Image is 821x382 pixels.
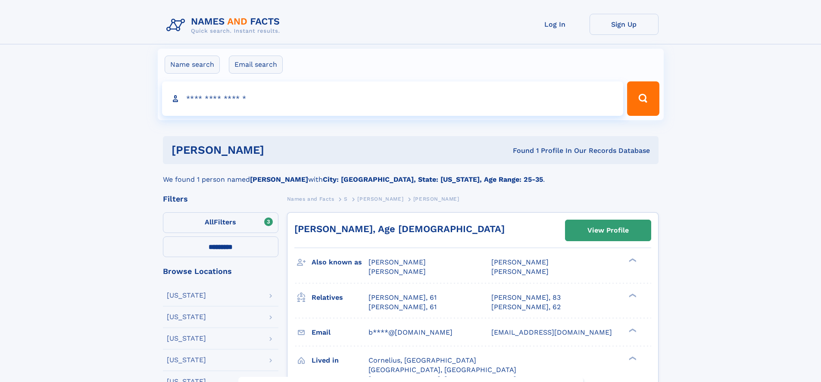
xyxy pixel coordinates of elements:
[491,328,612,336] span: [EMAIL_ADDRESS][DOMAIN_NAME]
[312,290,368,305] h3: Relatives
[162,81,624,116] input: search input
[491,258,549,266] span: [PERSON_NAME]
[312,255,368,270] h3: Also known as
[167,357,206,363] div: [US_STATE]
[491,267,549,276] span: [PERSON_NAME]
[388,146,650,155] div: Found 1 Profile In Our Records Database
[627,292,637,298] div: ❯
[163,212,278,233] label: Filters
[167,314,206,320] div: [US_STATE]
[294,224,505,234] a: [PERSON_NAME], Age [DEMOGRAPHIC_DATA]
[312,325,368,340] h3: Email
[627,355,637,361] div: ❯
[565,220,651,241] a: View Profile
[287,193,334,204] a: Names and Facts
[163,164,659,185] div: We found 1 person named with .
[323,175,543,183] b: City: [GEOGRAPHIC_DATA], State: [US_STATE], Age Range: 25-35
[312,353,368,368] h3: Lived in
[167,292,206,299] div: [US_STATE]
[627,81,659,116] button: Search Button
[413,196,459,202] span: [PERSON_NAME]
[172,145,389,155] h1: [PERSON_NAME]
[368,302,437,312] a: [PERSON_NAME], 61
[357,196,403,202] span: [PERSON_NAME]
[368,258,426,266] span: [PERSON_NAME]
[165,56,220,74] label: Name search
[344,196,348,202] span: S
[205,218,214,226] span: All
[627,258,637,263] div: ❯
[229,56,283,74] label: Email search
[163,14,287,37] img: Logo Names and Facts
[491,293,561,302] a: [PERSON_NAME], 83
[368,366,516,374] span: [GEOGRAPHIC_DATA], [GEOGRAPHIC_DATA]
[627,327,637,333] div: ❯
[491,302,561,312] a: [PERSON_NAME], 62
[590,14,659,35] a: Sign Up
[167,335,206,342] div: [US_STATE]
[521,14,590,35] a: Log In
[163,267,278,275] div: Browse Locations
[368,356,476,364] span: Cornelius, [GEOGRAPHIC_DATA]
[344,193,348,204] a: S
[368,267,426,276] span: [PERSON_NAME]
[357,193,403,204] a: [PERSON_NAME]
[163,195,278,203] div: Filters
[368,293,437,302] a: [PERSON_NAME], 61
[587,221,629,240] div: View Profile
[250,175,308,183] b: [PERSON_NAME]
